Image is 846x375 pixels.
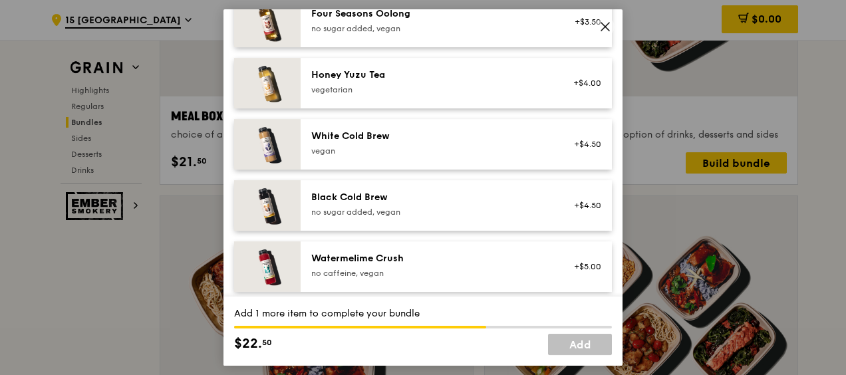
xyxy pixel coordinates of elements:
[566,17,601,27] div: +$3.50
[234,307,612,320] div: Add 1 more item to complete your bundle
[566,261,601,272] div: +$5.00
[311,146,550,156] div: vegan
[262,337,272,348] span: 50
[234,58,301,108] img: daily_normal_honey-yuzu-tea.jpg
[566,200,601,211] div: +$4.50
[311,7,550,21] div: Four Seasons Oolong
[234,180,301,231] img: daily_normal_HORZ-black-cold-brew.jpg
[311,252,550,265] div: Watermelime Crush
[566,139,601,150] div: +$4.50
[234,241,301,292] img: daily_normal_HORZ-watermelime-crush.jpg
[311,68,550,82] div: Honey Yuzu Tea
[311,191,550,204] div: Black Cold Brew
[311,268,550,279] div: no caffeine, vegan
[311,130,550,143] div: White Cold Brew
[566,78,601,88] div: +$4.00
[311,84,550,95] div: vegetarian
[234,119,301,170] img: daily_normal_HORZ-white-cold-brew.jpg
[311,23,550,34] div: no sugar added, vegan
[311,207,550,217] div: no sugar added, vegan
[234,334,262,354] span: $22.
[548,334,612,355] a: Add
